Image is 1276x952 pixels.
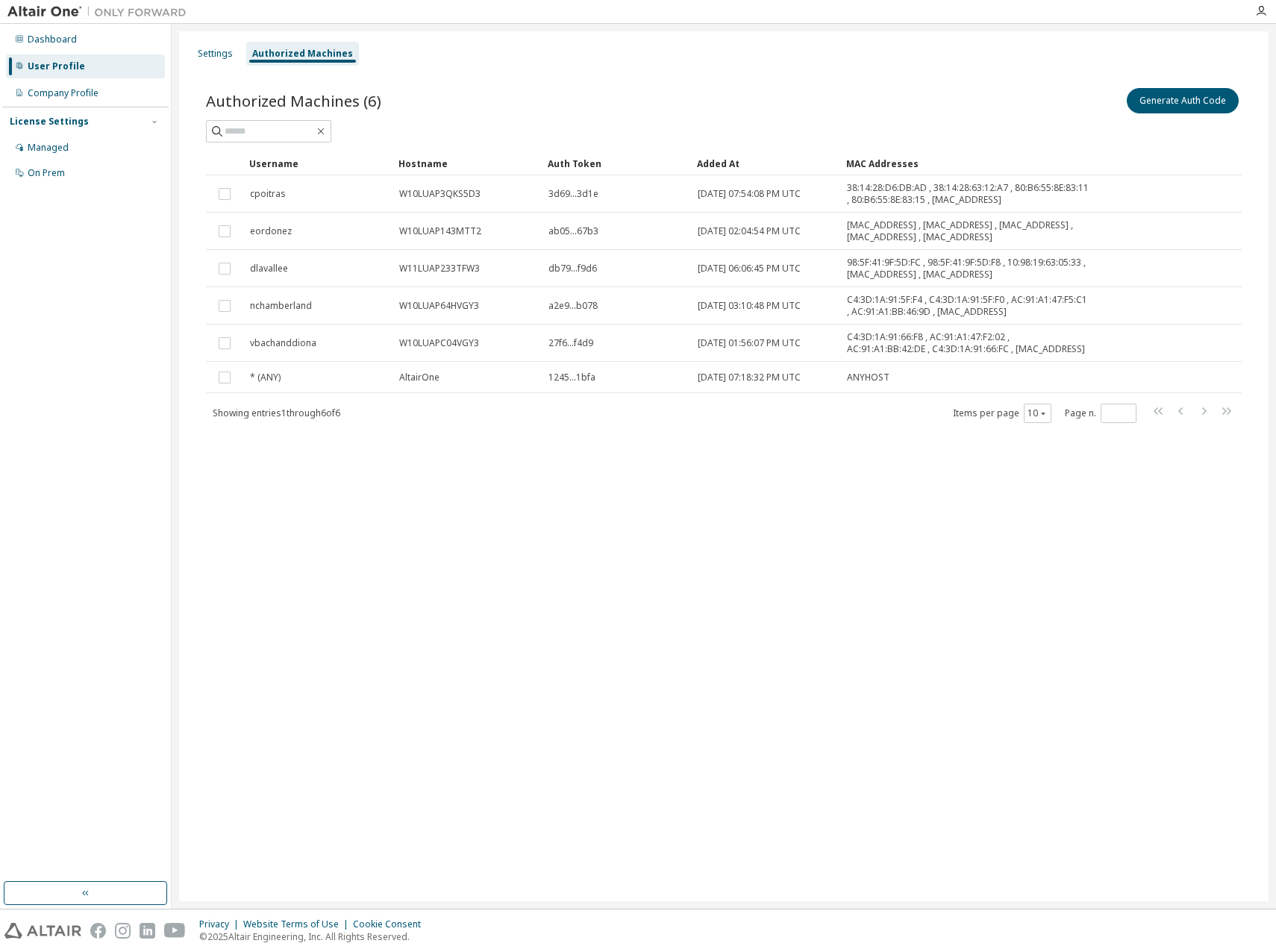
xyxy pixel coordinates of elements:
[206,90,381,111] span: Authorized Machines (6)
[399,372,440,383] span: AltairOne
[252,48,353,60] div: Authorized Machines
[28,142,69,154] div: Managed
[698,225,801,237] span: [DATE] 02:04:54 PM UTC
[847,257,1089,281] span: 98:5F:41:9F:5D:FC , 98:5F:41:9F:5D:F8 , 10:98:19:63:05:33 , [MAC_ADDRESS] , [MAC_ADDRESS]
[399,263,480,275] span: W11LUAP233TFW3
[213,407,340,419] span: Showing entries 1 through 6 of 6
[28,60,85,72] div: User Profile
[250,225,292,237] span: eordonez
[4,923,81,939] img: altair_logo.svg
[10,116,89,128] div: License Settings
[698,372,801,383] span: [DATE] 07:18:32 PM UTC
[1028,407,1048,419] button: 10
[698,188,801,200] span: [DATE] 07:54:08 PM UTC
[399,188,481,200] span: W10LUAP3QKS5D3
[399,300,479,312] span: W10LUAP64HVGY3
[198,48,233,60] div: Settings
[548,372,595,383] span: 1245...1bfa
[90,923,106,939] img: facebook.svg
[548,300,598,312] span: a2e9...b078
[697,151,834,175] div: Added At
[847,331,1089,355] span: C4:3D:1A:91:66:F8 , AC:91:A1:47:F2:02 , AC:91:A1:BB:42:DE , C4:3D:1A:91:66:FC , [MAC_ADDRESS]
[250,188,286,200] span: cpoitras
[140,923,155,939] img: linkedin.svg
[1127,88,1239,113] button: Generate Auth Code
[953,404,1051,423] span: Items per page
[847,372,889,383] span: ANYHOST
[847,294,1089,318] span: C4:3D:1A:91:5F:F4 , C4:3D:1A:91:5F:F0 , AC:91:A1:47:F5:C1 , AC:91:A1:BB:46:9D , [MAC_ADDRESS]
[398,151,536,175] div: Hostname
[250,337,316,349] span: vbachanddiona
[7,4,194,19] img: Altair One
[698,263,801,275] span: [DATE] 06:06:45 PM UTC
[847,219,1089,243] span: [MAC_ADDRESS] , [MAC_ADDRESS] , [MAC_ADDRESS] , [MAC_ADDRESS] , [MAC_ADDRESS]
[548,337,593,349] span: 27f6...f4d9
[353,918,430,930] div: Cookie Consent
[846,151,1089,175] div: MAC Addresses
[199,918,243,930] div: Privacy
[548,151,685,175] div: Auth Token
[115,923,131,939] img: instagram.svg
[548,225,598,237] span: ab05...67b3
[399,225,481,237] span: W10LUAP143MTT2
[399,337,479,349] span: W10LUAPC04VGY3
[548,188,598,200] span: 3d69...3d1e
[250,300,312,312] span: nchamberland
[698,337,801,349] span: [DATE] 01:56:07 PM UTC
[1065,404,1136,423] span: Page n.
[249,151,387,175] div: Username
[250,372,281,383] span: * (ANY)
[548,263,597,275] span: db79...f9d6
[698,300,801,312] span: [DATE] 03:10:48 PM UTC
[28,167,65,179] div: On Prem
[28,87,98,99] div: Company Profile
[243,918,353,930] div: Website Terms of Use
[164,923,186,939] img: youtube.svg
[28,34,77,46] div: Dashboard
[199,930,430,943] p: © 2025 Altair Engineering, Inc. All Rights Reserved.
[250,263,288,275] span: dlavallee
[847,182,1089,206] span: 38:14:28:D6:DB:AD , 38:14:28:63:12:A7 , 80:B6:55:8E:83:11 , 80:B6:55:8E:83:15 , [MAC_ADDRESS]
